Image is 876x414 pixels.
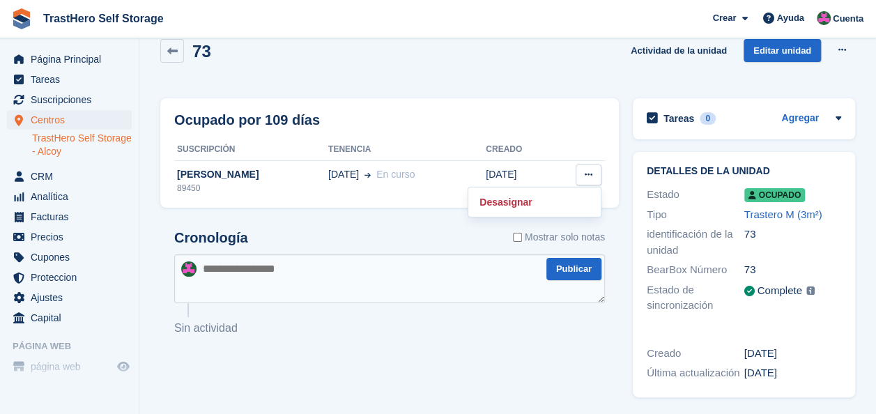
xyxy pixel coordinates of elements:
h2: Tareas [663,112,694,125]
a: menu [7,227,132,247]
a: Agregar [781,111,819,127]
h2: Detalles de la unidad [647,166,841,177]
div: Complete [758,283,802,299]
span: Cupones [31,247,114,267]
span: En curso [376,169,415,180]
div: 73 [744,262,842,278]
a: menu [7,110,132,130]
img: Marua Grioui [817,11,831,25]
td: [DATE] [486,160,552,202]
a: Vista previa de la tienda [115,358,132,375]
span: Cuenta [833,12,863,26]
a: TrastHero Self Storage [38,7,169,30]
a: Desasignar [474,193,595,211]
th: Tenencia [328,139,486,161]
a: menu [7,247,132,267]
a: menu [7,288,132,307]
a: menu [7,70,132,89]
div: 73 [744,227,842,258]
a: TrastHero Self Storage - Alcoy [32,132,132,158]
a: Trastero M (3m²) [744,208,822,220]
span: Proteccion [31,268,114,287]
span: Ajustes [31,288,114,307]
h2: 73 [192,42,211,61]
span: Analítica [31,187,114,206]
a: Editar unidad [744,39,821,62]
div: Creado [647,346,744,362]
a: menu [7,49,132,69]
span: Página web [13,339,139,353]
span: Centros [31,110,114,130]
span: Página Principal [31,49,114,69]
span: Facturas [31,207,114,227]
span: Crear [712,11,736,25]
div: Tipo [647,207,744,223]
a: menu [7,268,132,287]
a: menu [7,90,132,109]
img: Marua Grioui [181,261,197,277]
span: CRM [31,167,114,186]
span: Precios [31,227,114,247]
th: Creado [486,139,552,161]
a: menú [7,357,132,376]
a: menu [7,167,132,186]
label: Mostrar solo notas [513,230,605,245]
span: Suscripciones [31,90,114,109]
div: BearBox Número [647,262,744,278]
div: [DATE] [744,346,842,362]
input: Mostrar solo notas [513,230,522,245]
div: identificación de la unidad [647,227,744,258]
img: stora-icon-8386f47178a22dfd0bd8f6a31ec36ba5ce8667c1dd55bd0f319d3a0aa187defe.svg [11,8,32,29]
h2: Ocupado por 109 días [174,109,320,130]
th: Suscripción [174,139,328,161]
span: [DATE] [328,167,359,182]
div: Estado de sincronización [647,282,744,314]
div: 0 [700,112,716,125]
span: página web [31,357,114,376]
a: menu [7,207,132,227]
span: Capital [31,308,114,328]
div: [DATE] [744,365,842,381]
p: Sin actividad [174,320,605,337]
img: icon-info-grey-7440780725fd019a000dd9b08b2336e03edf1995a4989e88bcd33f0948082b44.svg [806,286,815,295]
div: Estado [647,187,744,203]
a: menu [7,187,132,206]
a: Actividad de la unidad [625,39,732,62]
div: 89450 [174,182,328,194]
div: [PERSON_NAME] [174,167,328,182]
div: Última actualización [647,365,744,381]
span: Ayuda [777,11,804,25]
button: Publicar [546,258,601,281]
a: menu [7,308,132,328]
span: Ocupado [744,188,805,202]
h2: Cronología [174,230,248,246]
span: Tareas [31,70,114,89]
